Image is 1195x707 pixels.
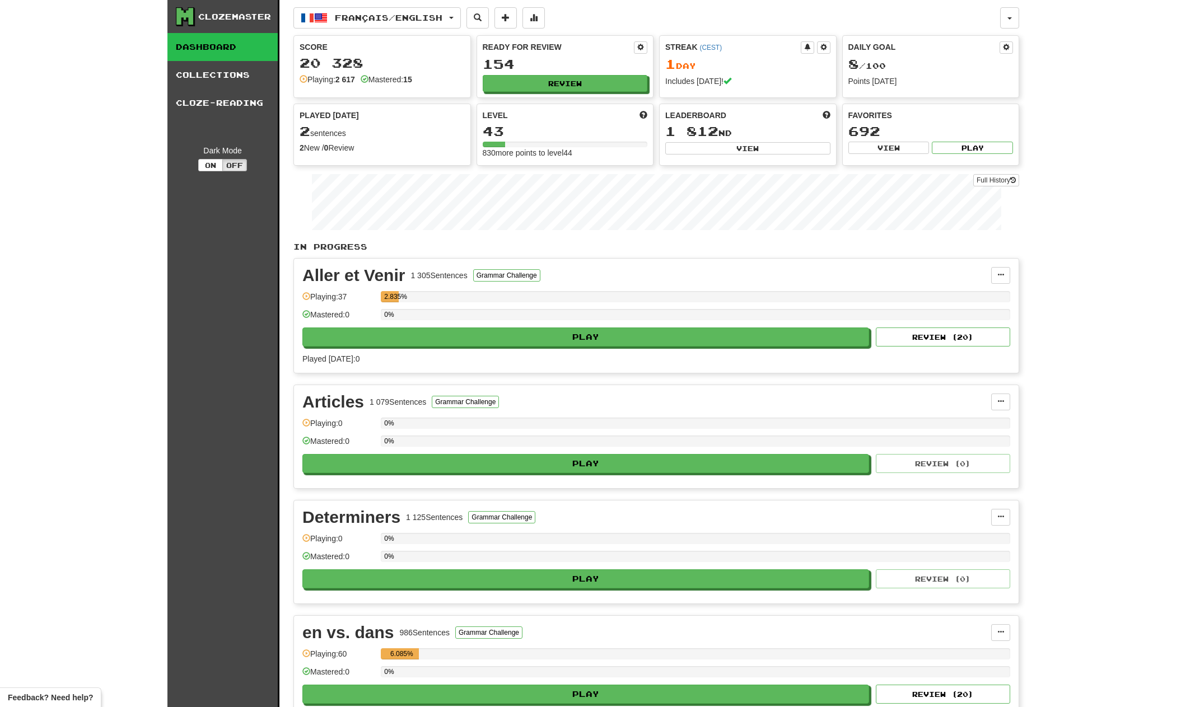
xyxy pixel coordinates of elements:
a: Full History [973,174,1019,186]
a: Dashboard [167,33,278,61]
div: Daily Goal [848,41,1000,54]
span: Leaderboard [665,110,726,121]
div: New / Review [300,142,465,153]
div: 1 305 Sentences [410,270,467,281]
div: Aller et Venir [302,267,405,284]
div: Mastered: 0 [302,309,375,327]
button: Grammar Challenge [473,269,540,282]
div: Clozemaster [198,11,271,22]
div: Articles [302,394,364,410]
div: 1 125 Sentences [406,512,463,523]
span: 2 [300,123,310,139]
div: 2.835% [384,291,399,302]
span: 1 [665,56,676,72]
button: Grammar Challenge [455,626,522,639]
span: Level [483,110,508,121]
button: Grammar Challenge [468,511,535,523]
button: Français/English [293,7,461,29]
div: Mastered: 0 [302,551,375,569]
div: 6.085% [384,648,419,659]
span: Played [DATE]: 0 [302,354,360,363]
button: Play [302,685,869,704]
strong: 15 [403,75,412,84]
button: On [198,159,223,171]
button: Play [302,569,869,588]
div: Includes [DATE]! [665,76,830,87]
button: Review [483,75,648,92]
a: (CEST) [699,44,722,51]
span: Score more points to level up [639,110,647,121]
button: Search sentences [466,7,489,29]
strong: 2 [300,143,304,152]
div: sentences [300,124,465,139]
span: Open feedback widget [8,692,93,703]
button: Play [302,327,869,347]
div: Streak [665,41,801,53]
button: Review (0) [876,454,1010,473]
span: Played [DATE] [300,110,359,121]
p: In Progress [293,241,1019,252]
span: 8 [848,56,859,72]
button: Off [222,159,247,171]
div: en vs. dans [302,624,394,641]
button: Review (20) [876,685,1010,704]
div: 43 [483,124,648,138]
span: 1 812 [665,123,718,139]
button: Add sentence to collection [494,7,517,29]
div: Ready for Review [483,41,634,53]
button: Grammar Challenge [432,396,499,408]
div: Dark Mode [176,145,269,156]
div: Determiners [302,509,400,526]
span: Français / English [335,13,442,22]
span: / 100 [848,61,886,71]
button: More stats [522,7,545,29]
div: 830 more points to level 44 [483,147,648,158]
div: Favorites [848,110,1014,121]
strong: 0 [324,143,329,152]
div: Playing: 0 [302,533,375,551]
div: Playing: 0 [302,418,375,436]
div: 20 328 [300,56,465,70]
div: Day [665,57,830,72]
div: 1 079 Sentences [370,396,426,408]
a: Collections [167,61,278,89]
div: Playing: 37 [302,291,375,310]
div: 692 [848,124,1014,138]
button: Play [302,454,869,473]
button: Play [932,142,1013,154]
div: Mastered: 0 [302,666,375,685]
span: This week in points, UTC [823,110,830,121]
div: nd [665,124,830,139]
div: 154 [483,57,648,71]
div: Points [DATE] [848,76,1014,87]
button: Review (0) [876,569,1010,588]
button: View [665,142,830,154]
a: Cloze-Reading [167,89,278,117]
div: Score [300,41,465,53]
strong: 2 617 [335,75,355,84]
div: Mastered: [361,74,412,85]
div: Playing: 60 [302,648,375,667]
button: Review (20) [876,327,1010,347]
button: View [848,142,930,154]
div: Playing: [300,74,355,85]
div: Mastered: 0 [302,436,375,454]
div: 986 Sentences [399,627,450,638]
